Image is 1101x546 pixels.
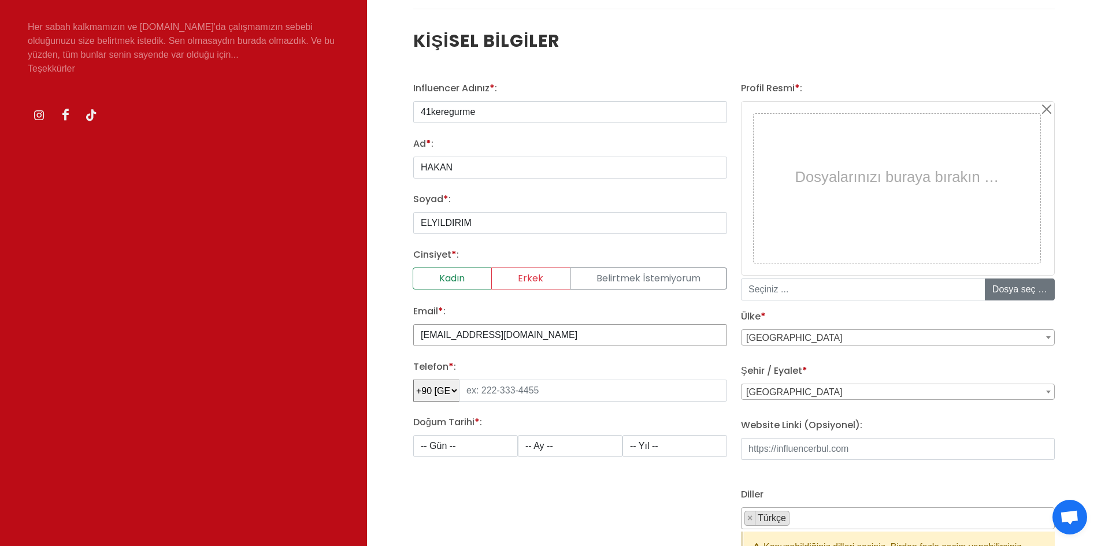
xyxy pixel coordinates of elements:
[413,324,727,346] input: johndoe@influencerbul.com
[1040,102,1054,116] button: Close
[757,117,1037,237] div: Dosyalarınızı buraya bırakın …
[747,513,752,523] span: ×
[491,268,570,289] label: Erkek
[570,268,727,289] label: Belirtmek İstemiyorum
[741,364,807,378] label: Şehir / Eyalet
[413,248,459,262] label: Cinsiyet :
[744,511,789,526] li: Türkçe
[792,515,799,526] textarea: Search
[1052,500,1087,534] div: Açık sohbet
[413,137,433,151] label: Ad :
[413,360,456,374] label: Telefon :
[413,268,492,289] label: Kadın
[741,278,985,300] input: Seçiniz ...
[413,28,1055,54] h2: Kişisel Bilgiler
[745,511,755,525] button: Remove item
[741,438,1055,460] input: https://influencerbul.com
[413,81,497,95] label: Influencer Adınız :
[742,384,1054,400] span: Adana
[413,304,446,318] label: Email :
[757,513,789,523] span: Türkçe
[741,384,1055,400] span: Adana
[741,488,763,502] label: Diller
[741,310,766,324] label: Ülke
[741,81,802,95] label: Profil Resmi :
[742,330,1054,346] span: Türkiye
[413,192,451,206] label: Soyad :
[413,415,482,429] label: Doğum Tarihi :
[459,380,727,402] input: ex: 222-333-4455
[741,418,862,432] label: Website Linki (Opsiyonel):
[28,20,339,76] p: Her sabah kalkmamızın ve [DOMAIN_NAME]'da çalışmamızın sebebi olduğunuzu size belirtmek istedik. ...
[741,329,1055,346] span: Türkiye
